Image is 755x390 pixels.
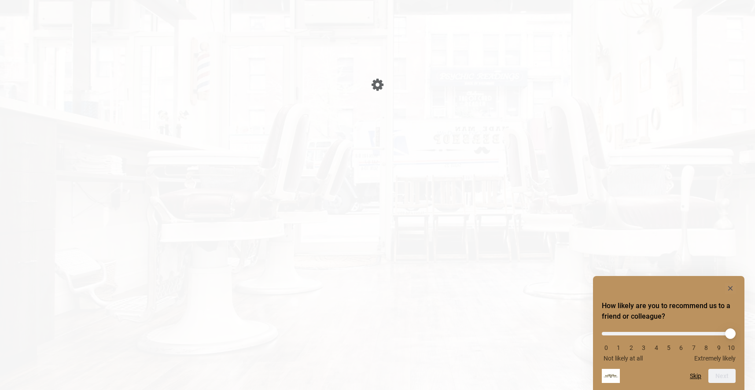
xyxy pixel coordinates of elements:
div: How likely are you to recommend us to a friend or colleague? Select an option from 0 to 10, with ... [602,283,736,383]
li: 1 [614,344,623,351]
button: Hide survey [725,283,736,294]
li: 8 [702,344,711,351]
li: 9 [714,344,723,351]
li: 2 [627,344,636,351]
h2: How likely are you to recommend us to a friend or colleague? Select an option from 0 to 10, with ... [602,301,736,322]
li: 5 [664,344,673,351]
li: 10 [727,344,736,351]
span: Extremely likely [694,355,736,362]
li: 6 [677,344,685,351]
li: 3 [639,344,648,351]
span: Not likely at all [604,355,643,362]
li: 0 [602,344,611,351]
button: Next question [708,369,736,383]
li: 4 [652,344,661,351]
div: How likely are you to recommend us to a friend or colleague? Select an option from 0 to 10, with ... [602,325,736,362]
li: 7 [689,344,698,351]
button: Skip [690,372,701,379]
